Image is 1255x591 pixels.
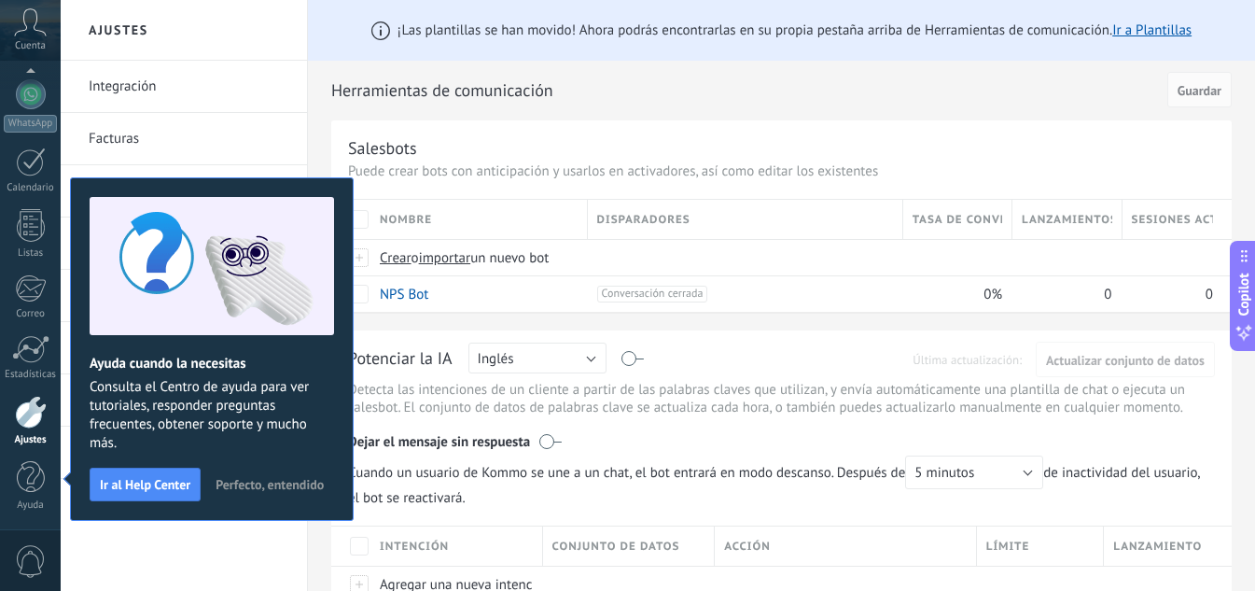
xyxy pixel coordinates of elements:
div: Listas [4,247,58,260]
span: importar [419,249,471,267]
div: 0 [1012,276,1112,312]
span: Sesiones activas [1132,211,1214,229]
li: Facturas [61,113,307,165]
div: WhatsApp [4,115,57,133]
p: Puede crear bots con anticipación y usarlos en activadores, así como editar los existentes [348,162,1215,180]
div: Correo [4,308,58,320]
div: 0 [1123,276,1214,312]
span: Cuando un usuario de Kommo se une a un chat, el bot entrará en modo descanso. Después de [348,456,1043,489]
a: Facturas [89,113,288,165]
span: Límite [986,538,1030,556]
div: Salesbots [348,137,417,159]
li: Fuentes de conocimiento de IA [61,479,307,530]
span: un nuevo bot [470,249,549,267]
span: 0 [1206,286,1213,303]
span: Ir al Help Center [100,478,190,491]
div: Estadísticas [4,369,58,381]
a: NPS Bot [380,286,428,303]
div: Ajustes [4,434,58,446]
span: Copilot [1234,273,1253,316]
button: Perfecto, entendido [207,471,332,499]
span: Crear [380,249,411,267]
span: 5 minutos [914,464,974,482]
span: de inactividad del usuario, el bot se reactivará. [348,456,1215,507]
span: Intención [380,538,449,556]
span: Consulta el Centro de ayuda para ver tutoriales, responder preguntas frecuentes, obtener soporte ... [90,378,334,453]
h2: Herramientas de comunicación [331,72,1161,109]
div: Ayuda [4,500,58,512]
span: 0% [983,286,1002,303]
div: Dejar el mensaje sin respuesta [348,420,1215,456]
span: Acción [724,538,771,556]
a: Integración [89,61,288,113]
span: Conversación cerrada [597,286,708,303]
p: Detecta las intenciones de un cliente a partir de las palabras claves que utilizan, y envía autom... [348,381,1215,416]
button: 5 minutos [905,456,1043,489]
span: o [411,249,419,267]
li: Integración [61,61,307,113]
button: Guardar [1167,72,1232,107]
a: Ir a Plantillas [1112,21,1192,39]
button: Ir al Help Center [90,468,201,501]
div: Calendario [4,182,58,194]
span: Disparadores [597,211,690,229]
span: Nombre [380,211,432,229]
span: 0 [1104,286,1111,303]
span: Cuenta [15,40,46,52]
li: Ajustes Generales [61,165,307,218]
div: 0% [903,276,1003,312]
a: Ajustes Generales [89,165,288,218]
span: Lanzamientos totales [1022,211,1111,229]
h2: Ayuda cuando la necesitas [90,355,334,373]
span: Tasa de conversión [913,211,1002,229]
span: Lanzamiento [1113,538,1202,556]
span: Guardar [1178,84,1221,97]
button: Inglés [468,343,607,373]
span: Perfecto, entendido [216,478,324,491]
div: Potenciar la IA [348,347,453,372]
span: Conjunto de datos [552,538,680,556]
span: ¡Las plantillas se han movido! Ahora podrás encontrarlas en su propia pestaña arriba de Herramien... [397,21,1192,39]
span: Inglés [478,350,514,368]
